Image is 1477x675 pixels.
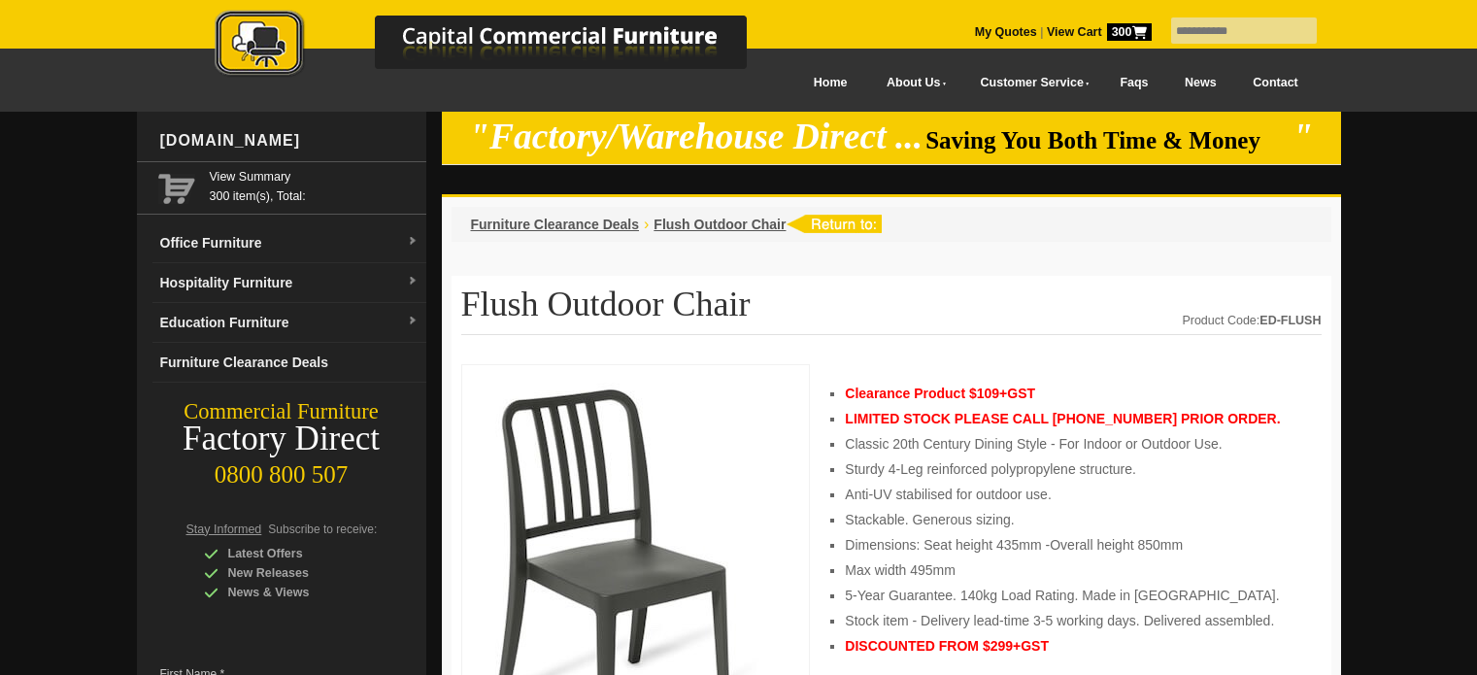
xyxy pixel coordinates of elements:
[137,425,426,453] div: Factory Direct
[210,167,419,186] a: View Summary
[845,485,1301,504] li: Anti-UV stabilised for outdoor use.
[152,303,426,343] a: Education Furnituredropdown
[204,544,388,563] div: Latest Offers
[845,586,1301,605] li: 5-Year Guarantee. 140kg Load Rating. Made in [GEOGRAPHIC_DATA].
[845,434,1301,454] li: Classic 20th Century Dining Style - For Indoor or Outdoor Use.
[975,25,1037,39] a: My Quotes
[786,215,882,233] img: return to
[152,112,426,170] div: [DOMAIN_NAME]
[152,343,426,383] a: Furniture Clearance Deals
[407,316,419,327] img: dropdown
[1259,314,1321,327] strong: ED-FLUSH
[845,535,1301,555] li: Dimensions: Seat height 435mm -Overall height 850mm
[644,215,649,234] li: ›
[845,510,1301,529] li: Stackable. Generous sizing.
[268,523,377,536] span: Subscribe to receive:
[1102,61,1167,105] a: Faqs
[1166,61,1234,105] a: News
[152,263,426,303] a: Hospitality Furnituredropdown
[137,398,426,425] div: Commercial Furniture
[1234,61,1316,105] a: Contact
[461,286,1322,335] h1: Flush Outdoor Chair
[845,560,1301,580] li: Max width 495mm
[1043,25,1151,39] a: View Cart300
[186,523,262,536] span: Stay Informed
[1047,25,1152,39] strong: View Cart
[958,61,1101,105] a: Customer Service
[161,10,841,81] img: Capital Commercial Furniture Logo
[865,61,958,105] a: About Us
[1182,311,1321,330] div: Product Code:
[845,459,1301,479] li: Sturdy 4-Leg reinforced polypropylene structure.
[204,583,388,602] div: News & Views
[204,563,388,583] div: New Releases
[925,127,1290,153] span: Saving You Both Time & Money
[845,611,1301,630] li: Stock item - Delivery lead-time 3-5 working days. Delivered assembled.
[845,411,1280,426] strong: LIMITED STOCK PLEASE CALL [PHONE_NUMBER] PRIOR ORDER.
[407,236,419,248] img: dropdown
[471,217,640,232] a: Furniture Clearance Deals
[845,638,1049,654] span: DISCOUNTED FROM $299+GST
[407,276,419,287] img: dropdown
[1292,117,1313,156] em: "
[137,452,426,489] div: 0800 800 507
[152,223,426,263] a: Office Furnituredropdown
[161,10,841,86] a: Capital Commercial Furniture Logo
[654,217,786,232] a: Flush Outdoor Chair
[845,386,1035,401] strong: Clearance Product $109+GST
[210,167,419,203] span: 300 item(s), Total:
[1107,23,1152,41] span: 300
[469,117,923,156] em: "Factory/Warehouse Direct ...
